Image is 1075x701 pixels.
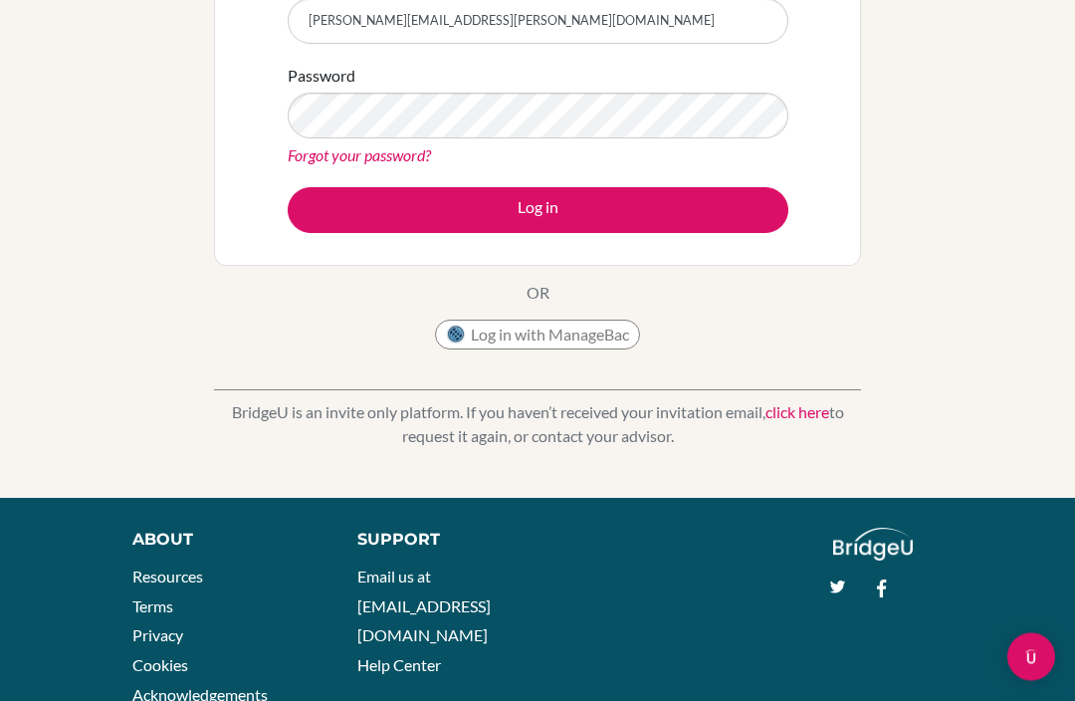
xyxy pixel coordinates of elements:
[527,282,549,306] p: OR
[132,626,183,645] a: Privacy
[435,321,640,350] button: Log in with ManageBac
[288,65,355,89] label: Password
[765,403,829,422] a: click here
[357,656,441,675] a: Help Center
[833,529,914,562] img: logo_white@2x-f4f0deed5e89b7ecb1c2cc34c3e3d731f90f0f143d5ea2071677605dd97b5244.png
[1007,633,1055,681] div: Open Intercom Messenger
[288,188,788,234] button: Log in
[132,597,173,616] a: Terms
[214,401,861,449] p: BridgeU is an invite only platform. If you haven’t received your invitation email, to request it ...
[288,146,431,165] a: Forgot your password?
[132,529,313,553] div: About
[132,568,203,586] a: Resources
[357,529,520,553] div: Support
[357,568,491,645] a: Email us at [EMAIL_ADDRESS][DOMAIN_NAME]
[132,656,188,675] a: Cookies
